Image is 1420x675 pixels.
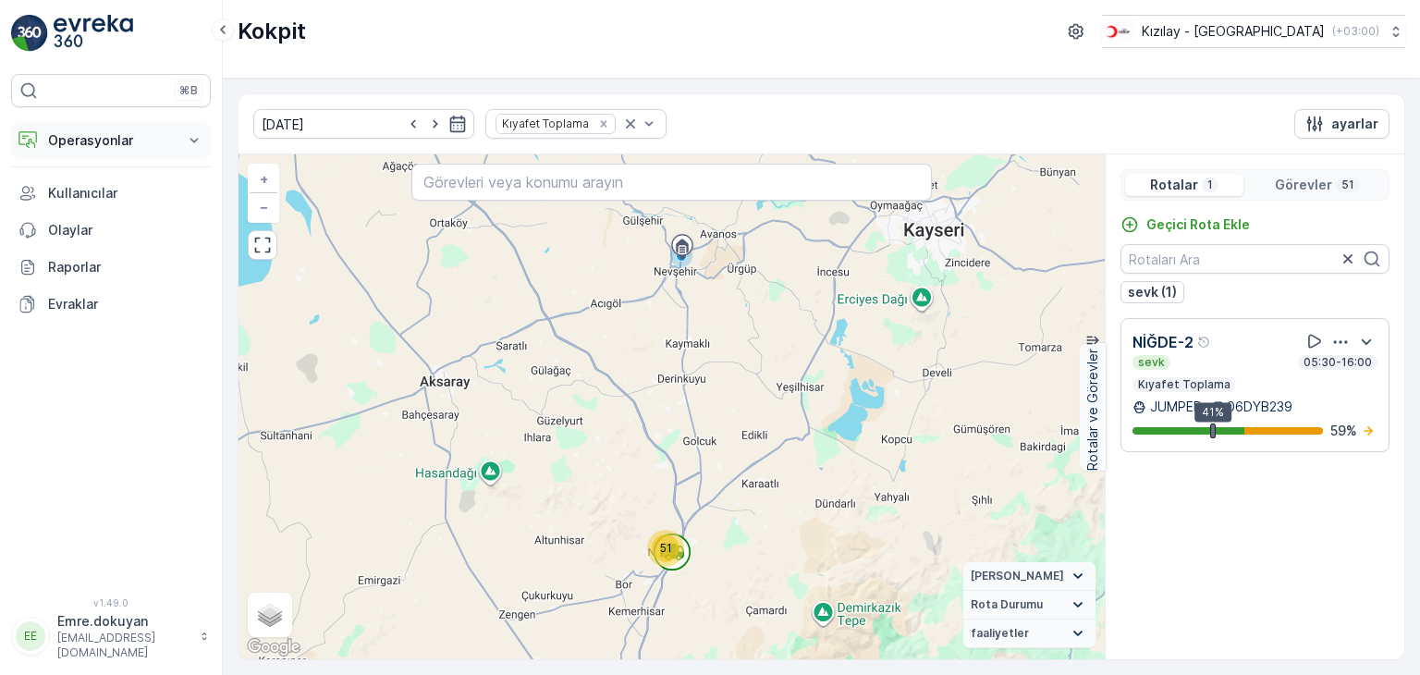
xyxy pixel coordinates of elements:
[1136,377,1232,392] p: Kıyafet Toplama
[1083,349,1102,471] p: Rotalar ve Görevler
[243,635,304,659] a: Bu bölgeyi Google Haritalar'da açın (yeni pencerede açılır)
[11,597,211,608] span: v 1.49.0
[971,569,1064,583] span: [PERSON_NAME]
[1330,422,1357,440] p: 59 %
[243,635,304,659] img: Google
[48,131,174,150] p: Operasyonlar
[250,166,277,193] a: Yakınlaştır
[11,15,48,52] img: logo
[1294,109,1389,139] button: ayarlar
[647,530,684,567] div: 51
[179,83,198,98] p: ⌘B
[57,612,190,631] p: Emre.dokuyan
[1227,398,1292,416] p: 06DYB239
[1206,178,1215,192] p: 1
[1146,215,1250,234] p: Geçici Rota Ekle
[971,597,1043,612] span: Rota Durumu
[1102,15,1405,48] button: Kızılay - [GEOGRAPHIC_DATA](+03:00)
[1302,355,1374,370] p: 05:30-16:00
[250,193,277,221] a: Uzaklaştır
[48,184,203,202] p: Kullanıcılar
[11,286,211,323] a: Evraklar
[963,620,1096,648] summary: faaliyetler
[1150,398,1202,416] p: JUMPER
[48,221,203,239] p: Olaylar
[54,15,133,52] img: logo_light-DOdMpM7g.png
[1142,22,1325,41] p: Kızılay - [GEOGRAPHIC_DATA]
[11,612,211,660] button: EEEmre.dokuyan[EMAIL_ADDRESS][DOMAIN_NAME]
[496,115,592,132] div: Kıyafet Toplama
[1331,115,1378,133] p: ayarlar
[1332,24,1379,39] p: ( +03:00 )
[1150,176,1198,194] p: Rotalar
[250,595,290,635] a: Layers
[411,164,931,201] input: Görevleri veya konumu arayın
[48,295,203,313] p: Evraklar
[1120,281,1184,303] button: sevk (1)
[11,212,211,249] a: Olaylar
[238,17,306,46] p: Kokpit
[48,258,203,276] p: Raporlar
[260,171,268,187] span: +
[11,122,211,159] button: Operasyonlar
[16,621,45,651] div: EE
[1194,402,1231,423] div: 41%
[1132,331,1194,353] p: NİĞDE-2
[57,631,190,660] p: [EMAIL_ADDRESS][DOMAIN_NAME]
[660,541,672,555] span: 51
[963,591,1096,620] summary: Rota Durumu
[1120,215,1250,234] a: Geçici Rota Ekle
[11,175,211,212] a: Kullanıcılar
[963,562,1096,591] summary: [PERSON_NAME]
[971,626,1029,641] span: faaliyetler
[1197,335,1212,350] div: Yardım Araç İkonu
[11,249,211,286] a: Raporlar
[1102,21,1134,42] img: k%C4%B1z%C4%B1lay_D5CCths_t1JZB0k.png
[1136,355,1167,370] p: sevk
[1128,283,1177,301] p: sevk (1)
[1120,244,1389,274] input: Rotaları Ara
[594,117,614,131] div: Remove Kıyafet Toplama
[1340,178,1356,192] p: 51
[253,109,474,139] input: dd/mm/yyyy
[260,199,269,215] span: −
[1275,176,1332,194] p: Görevler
